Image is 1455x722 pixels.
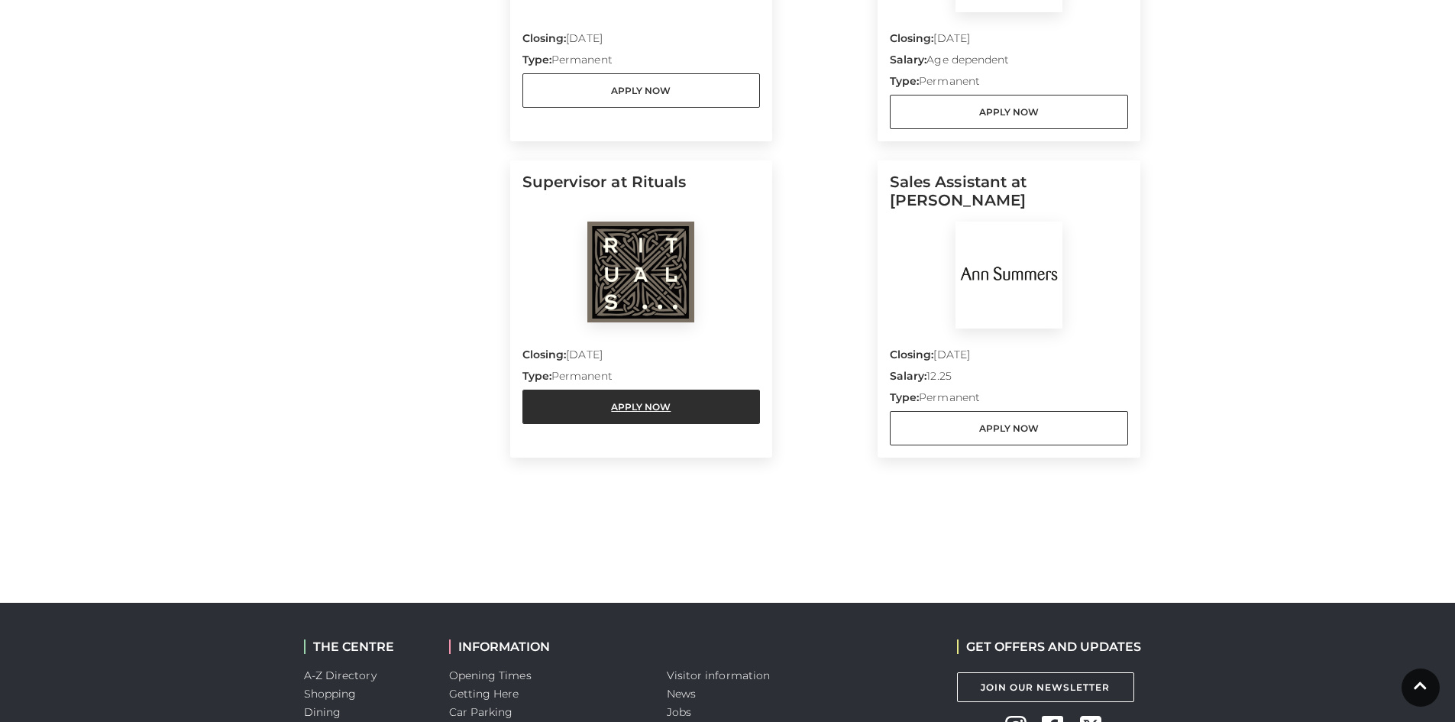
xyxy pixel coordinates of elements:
[890,53,927,66] strong: Salary:
[667,705,691,719] a: Jobs
[667,687,696,701] a: News
[890,411,1128,445] a: Apply Now
[890,52,1128,73] p: Age dependent
[522,369,551,383] strong: Type:
[449,705,513,719] a: Car Parking
[890,73,1128,95] p: Permanent
[522,347,761,368] p: [DATE]
[304,705,341,719] a: Dining
[522,173,761,222] h5: Supervisor at Rituals
[449,669,532,682] a: Opening Times
[522,73,761,108] a: Apply Now
[587,222,694,322] img: Rituals
[522,52,761,73] p: Permanent
[957,639,1141,654] h2: GET OFFERS AND UPDATES
[522,31,761,52] p: [DATE]
[304,639,426,654] h2: THE CENTRE
[890,390,919,404] strong: Type:
[890,347,1128,368] p: [DATE]
[522,390,761,424] a: Apply Now
[890,173,1128,222] h5: Sales Assistant at [PERSON_NAME]
[667,669,771,682] a: Visitor information
[955,222,1062,329] img: Ann Summers
[522,348,567,361] strong: Closing:
[890,95,1128,129] a: Apply Now
[890,369,927,383] strong: Salary:
[890,31,1128,52] p: [DATE]
[890,31,934,45] strong: Closing:
[890,348,934,361] strong: Closing:
[522,53,551,66] strong: Type:
[304,687,357,701] a: Shopping
[449,687,519,701] a: Getting Here
[522,31,567,45] strong: Closing:
[890,390,1128,411] p: Permanent
[522,368,761,390] p: Permanent
[449,639,644,654] h2: INFORMATION
[304,669,377,682] a: A-Z Directory
[890,74,919,88] strong: Type:
[890,368,1128,390] p: 12.25
[957,672,1134,702] a: Join Our Newsletter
